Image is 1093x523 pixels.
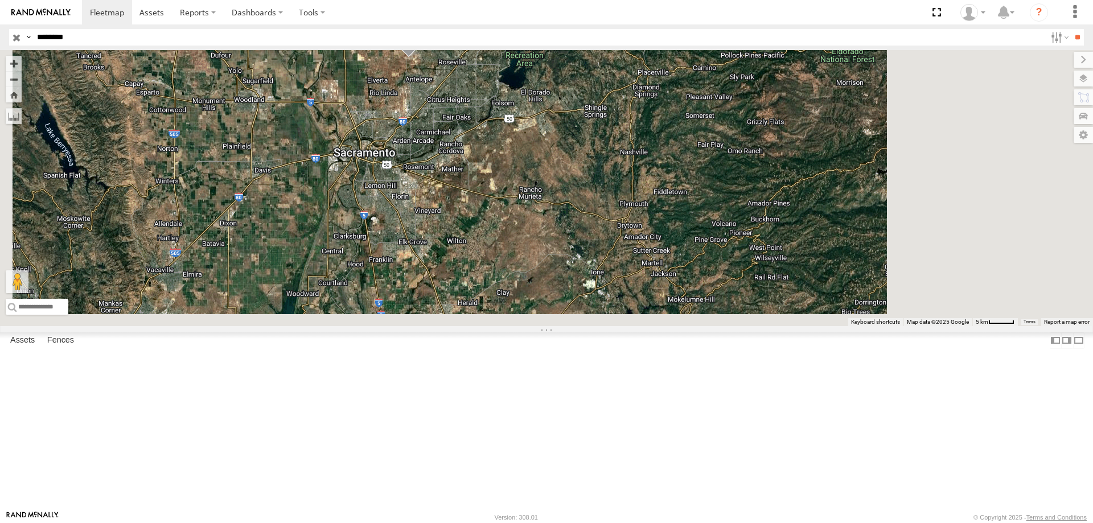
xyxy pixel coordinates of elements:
a: Terms and Conditions [1026,514,1087,521]
label: Fences [42,332,80,348]
button: Keyboard shortcuts [851,318,900,326]
button: Zoom Home [6,87,22,102]
span: 5 km [976,319,988,325]
label: Measure [6,108,22,124]
img: rand-logo.svg [11,9,71,17]
button: Map Scale: 5 km per 42 pixels [972,318,1018,326]
button: Drag Pegman onto the map to open Street View [6,270,28,293]
label: Map Settings [1074,127,1093,143]
label: Dock Summary Table to the Right [1061,332,1073,349]
button: Zoom in [6,56,22,71]
a: Visit our Website [6,512,59,523]
div: Version: 308.01 [495,514,538,521]
button: Zoom out [6,71,22,87]
label: Search Query [24,29,33,46]
i: ? [1030,3,1048,22]
a: Terms (opens in new tab) [1024,320,1036,324]
label: Dock Summary Table to the Left [1050,332,1061,349]
div: © Copyright 2025 - [973,514,1087,521]
label: Search Filter Options [1046,29,1071,46]
label: Assets [5,332,40,348]
div: Zulema McIntosch [956,4,989,21]
span: Map data ©2025 Google [907,319,969,325]
label: Hide Summary Table [1073,332,1084,349]
a: Report a map error [1044,319,1090,325]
